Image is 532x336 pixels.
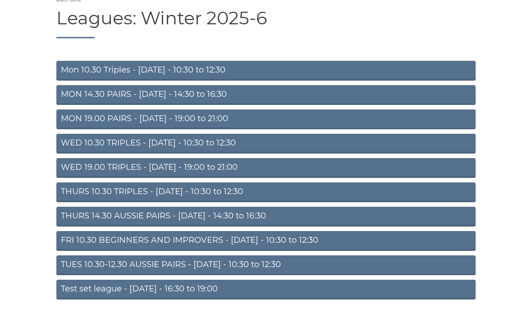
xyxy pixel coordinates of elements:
a: THURS 14.30 AUSSIE PAIRS - [DATE] - 14:30 to 16:30 [56,207,476,227]
a: FRI 10.30 BEGINNERS AND IMPROVERS - [DATE] - 10:30 to 12:30 [56,231,476,251]
a: MON 14.30 PAIRS - [DATE] - 14:30 to 16:30 [56,85,476,105]
a: THURS 10.30 TRIPLES - [DATE] - 10:30 to 12:30 [56,182,476,202]
h1: Leagues: Winter 2025-6 [56,8,476,38]
a: WED 10.30 TRIPLES - [DATE] - 10:30 to 12:30 [56,134,476,154]
a: MON 19.00 PAIRS - [DATE] - 19:00 to 21:00 [56,109,476,129]
a: WED 19.00 TRIPLES - [DATE] - 19:00 to 21:00 [56,158,476,178]
a: Test set league - [DATE] - 16:30 to 19:00 [56,280,476,300]
a: Mon 10.30 Triples - [DATE] - 10:30 to 12:30 [56,61,476,81]
a: TUES 10.30-12.30 AUSSIE PAIRS - [DATE] - 10:30 to 12:30 [56,255,476,275]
